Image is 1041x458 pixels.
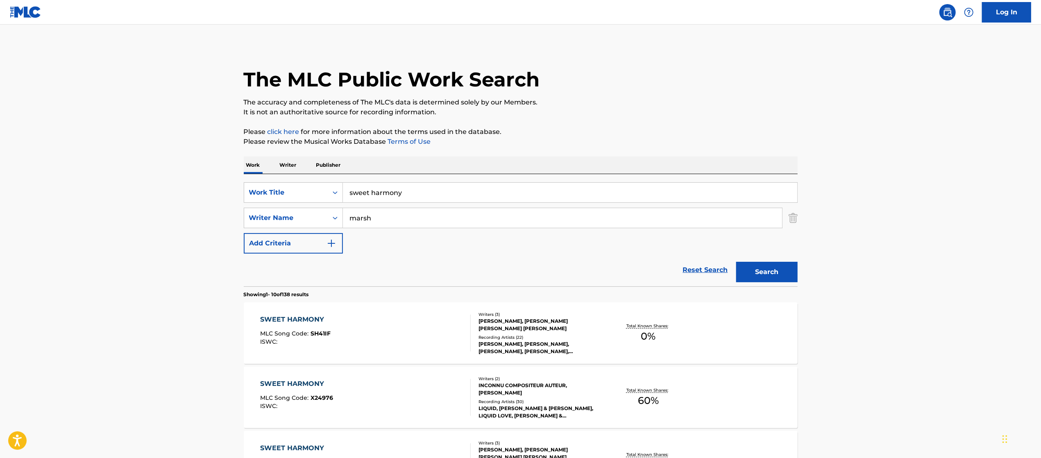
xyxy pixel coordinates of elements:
button: Search [736,262,798,282]
span: MLC Song Code : [260,330,311,337]
div: INCONNU COMPOSITEUR AUTEUR, [PERSON_NAME] [479,382,602,397]
a: click here [268,128,299,136]
p: Writer [277,156,299,174]
div: [PERSON_NAME], [PERSON_NAME], [PERSON_NAME], [PERSON_NAME], [PERSON_NAME], [PERSON_NAME], [PERSON... [479,340,602,355]
p: Total Known Shares: [626,387,670,393]
a: SWEET HARMONYMLC Song Code:SH41IFISWC:Writers (3)[PERSON_NAME], [PERSON_NAME] [PERSON_NAME] [PERS... [244,302,798,364]
a: Log In [982,2,1031,23]
img: search [943,7,953,17]
iframe: Chat Widget [1000,419,1041,458]
span: ISWC : [260,402,279,410]
div: Recording Artists ( 30 ) [479,399,602,405]
span: 60 % [638,393,659,408]
div: Writers ( 3 ) [479,311,602,317]
div: Drag [1002,427,1007,451]
p: Please for more information about the terms used in the database. [244,127,798,137]
div: Writers ( 3 ) [479,440,602,446]
img: Delete Criterion [789,208,798,228]
div: SWEET HARMONY [260,379,333,389]
h1: The MLC Public Work Search [244,67,540,92]
p: Work [244,156,263,174]
img: help [964,7,974,17]
p: It is not an authoritative source for recording information. [244,107,798,117]
div: Recording Artists ( 22 ) [479,334,602,340]
div: Work Title [249,188,323,197]
p: Showing 1 - 10 of 138 results [244,291,309,298]
span: SH41IF [311,330,331,337]
span: ISWC : [260,338,279,345]
img: MLC Logo [10,6,41,18]
div: LIQUID, [PERSON_NAME] & [PERSON_NAME], LIQUID LOVE, [PERSON_NAME] & [PERSON_NAME], LIQUID, LIQUID... [479,405,602,419]
p: Total Known Shares: [626,323,670,329]
p: Publisher [314,156,343,174]
div: SWEET HARMONY [260,443,338,453]
p: Total Known Shares: [626,451,670,458]
div: [PERSON_NAME], [PERSON_NAME] [PERSON_NAME] [PERSON_NAME] [479,317,602,332]
div: SWEET HARMONY [260,315,331,324]
div: Writers ( 2 ) [479,376,602,382]
a: Reset Search [679,261,732,279]
a: Public Search [939,4,956,20]
p: The accuracy and completeness of The MLC's data is determined solely by our Members. [244,97,798,107]
button: Add Criteria [244,233,343,254]
span: MLC Song Code : [260,394,311,401]
div: Help [961,4,977,20]
span: 0 % [641,329,655,344]
span: X24976 [311,394,333,401]
form: Search Form [244,182,798,286]
p: Please review the Musical Works Database [244,137,798,147]
a: SWEET HARMONYMLC Song Code:X24976ISWC:Writers (2)INCONNU COMPOSITEUR AUTEUR, [PERSON_NAME]Recordi... [244,367,798,428]
a: Terms of Use [386,138,431,145]
img: 9d2ae6d4665cec9f34b9.svg [327,238,336,248]
div: Writer Name [249,213,323,223]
